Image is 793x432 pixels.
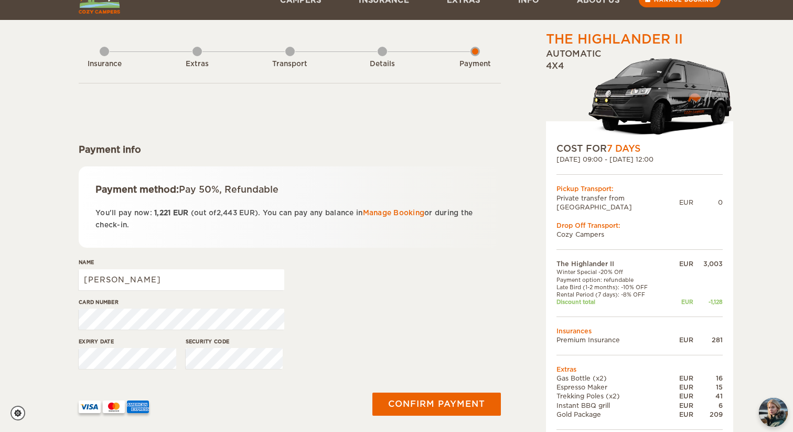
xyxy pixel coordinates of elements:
div: EUR [669,383,693,392]
span: 2,443 [217,209,237,217]
img: mastercard [103,401,125,413]
td: Premium Insurance [556,335,669,344]
div: Automatic 4x4 [546,48,733,142]
div: Transport [261,59,319,69]
div: Payment [446,59,504,69]
label: Name [79,258,284,266]
div: 6 [693,401,723,410]
div: EUR [669,410,693,419]
span: EUR [173,209,189,217]
div: -1,128 [693,298,723,305]
td: Gas Bottle (x2) [556,374,669,383]
div: Extras [168,59,226,69]
td: Trekking Poles (x2) [556,392,669,401]
td: Rental Period (7 days): -8% OFF [556,291,669,298]
a: Cookie settings [10,406,32,420]
td: Extras [556,365,723,374]
img: AMEX [127,401,149,413]
div: EUR [669,401,693,410]
div: 0 [693,198,723,207]
img: VISA [79,401,101,413]
div: EUR [669,392,693,401]
td: Discount total [556,298,669,305]
label: Expiry date [79,338,176,345]
div: [DATE] 09:00 - [DATE] 12:00 [556,155,723,164]
div: EUR [669,259,693,268]
div: EUR [669,335,693,344]
div: EUR [669,374,693,383]
td: Instant BBQ grill [556,401,669,410]
div: 41 [693,392,723,401]
div: EUR [669,298,693,305]
img: Freyja at Cozy Campers [759,398,788,427]
button: Confirm payment [372,393,501,416]
td: Cozy Campers [556,230,723,239]
div: 3,003 [693,259,723,268]
span: Pay 50%, Refundable [179,184,278,195]
td: The Highlander II [556,259,669,268]
div: EUR [679,198,693,207]
div: Insurance [76,59,133,69]
div: COST FOR [556,142,723,155]
span: 1,221 [154,209,170,217]
div: 15 [693,383,723,392]
a: Manage Booking [363,209,425,217]
div: 16 [693,374,723,383]
div: 281 [693,335,723,344]
div: Drop Off Transport: [556,221,723,230]
td: Insurances [556,326,723,335]
label: Security code [186,338,283,345]
td: Winter Special -20% Off [556,268,669,276]
td: Private transfer from [GEOGRAPHIC_DATA] [556,194,679,212]
button: chat-button [759,398,788,427]
td: Espresso Maker [556,383,669,392]
div: The Highlander II [546,30,683,48]
img: stor-langur-223.png [588,51,733,142]
p: You'll pay now: (out of ). You can pay any balance in or during the check-in. [95,207,484,231]
span: 7 Days [607,143,640,154]
td: Payment option: refundable [556,276,669,283]
div: Pickup Transport: [556,184,723,193]
label: Card number [79,298,284,306]
div: Payment info [79,143,501,156]
td: Late Bird (1-2 months): -10% OFF [556,283,669,291]
div: Details [353,59,411,69]
div: 209 [693,410,723,419]
span: EUR [239,209,255,217]
td: Gold Package [556,410,669,419]
div: Payment method: [95,183,484,196]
